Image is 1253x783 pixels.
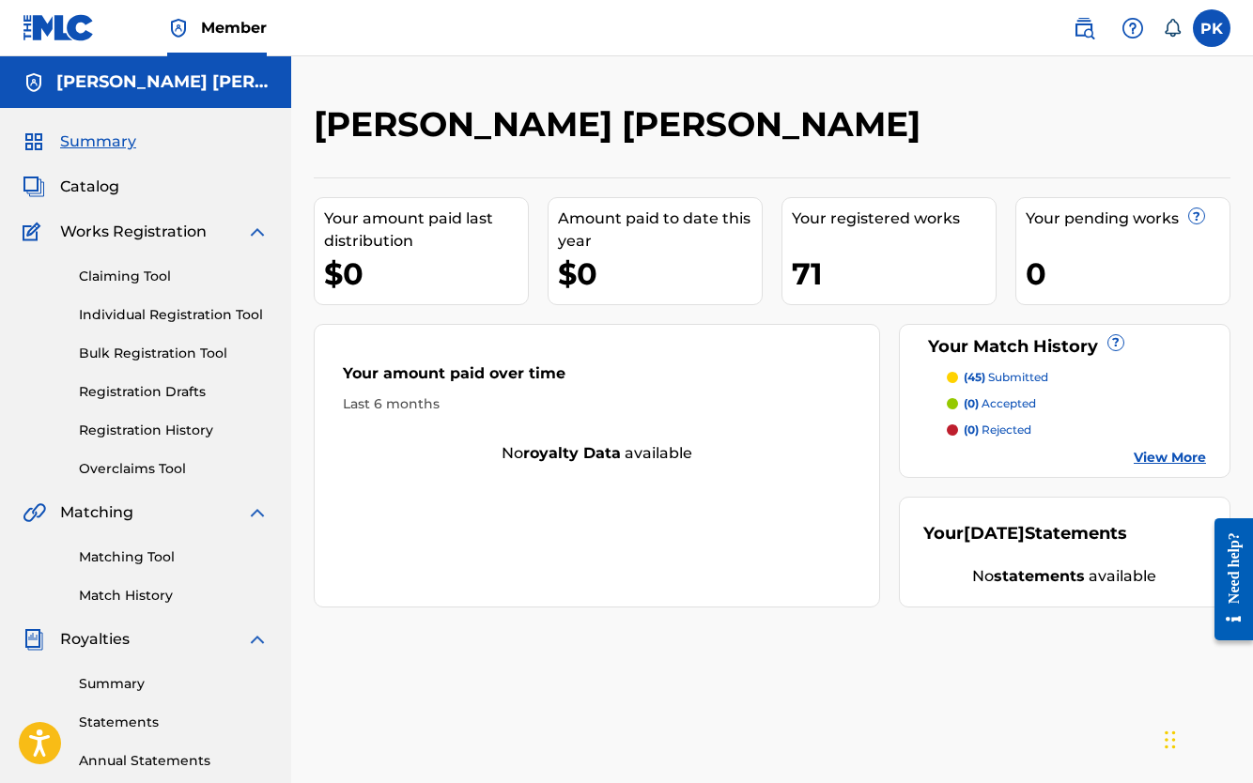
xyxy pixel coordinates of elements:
[964,422,979,437] span: (0)
[79,674,269,694] a: Summary
[964,395,1036,412] p: accepted
[947,395,1207,412] a: (0) accepted
[792,207,996,230] div: Your registered works
[79,459,269,479] a: Overclaims Tool
[23,130,45,153] img: Summary
[343,394,851,414] div: Last 6 months
[923,334,1207,360] div: Your Match History
[79,547,269,567] a: Matching Tool
[23,176,45,198] img: Catalog
[923,521,1127,546] div: Your Statements
[246,501,269,524] img: expand
[1065,9,1103,47] a: Public Search
[79,344,269,363] a: Bulk Registration Tool
[23,71,45,94] img: Accounts
[79,305,269,325] a: Individual Registration Tool
[343,362,851,394] div: Your amount paid over time
[1165,712,1176,768] div: Glisser
[1193,9,1230,47] div: User Menu
[1122,17,1144,39] img: help
[994,567,1085,585] strong: statements
[1159,693,1253,783] div: Widget de chat
[964,369,1048,386] p: submitted
[23,628,45,651] img: Royalties
[56,71,269,93] h5: Paul Hervé Konaté
[1189,208,1204,223] span: ?
[1026,253,1230,295] div: 0
[167,17,190,39] img: Top Rightsholder
[23,176,119,198] a: CatalogCatalog
[558,207,762,253] div: Amount paid to date this year
[947,369,1207,386] a: (45) submitted
[964,396,979,410] span: (0)
[23,221,47,243] img: Works Registration
[60,130,136,153] span: Summary
[314,103,930,146] h2: [PERSON_NAME] [PERSON_NAME]
[792,253,996,295] div: 71
[1114,9,1152,47] div: Help
[1200,502,1253,657] iframe: Resource Center
[79,382,269,402] a: Registration Drafts
[201,17,267,38] span: Member
[558,253,762,295] div: $0
[246,221,269,243] img: expand
[60,628,130,651] span: Royalties
[79,586,269,606] a: Match History
[1134,448,1206,468] a: View More
[60,221,207,243] span: Works Registration
[1159,693,1253,783] iframe: Chat Widget
[1163,19,1182,38] div: Notifications
[246,628,269,651] img: expand
[79,267,269,286] a: Claiming Tool
[315,442,879,465] div: No available
[947,422,1207,438] a: (0) rejected
[79,713,269,732] a: Statements
[324,253,528,295] div: $0
[324,207,528,253] div: Your amount paid last distribution
[60,501,133,524] span: Matching
[1073,17,1095,39] img: search
[523,444,621,462] strong: royalty data
[1026,207,1230,230] div: Your pending works
[964,422,1031,438] p: rejected
[1108,335,1123,350] span: ?
[923,565,1207,588] div: No available
[79,421,269,440] a: Registration History
[23,14,95,41] img: MLC Logo
[964,523,1025,544] span: [DATE]
[23,501,46,524] img: Matching
[60,176,119,198] span: Catalog
[964,370,985,384] span: (45)
[23,130,136,153] a: SummarySummary
[79,751,269,771] a: Annual Statements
